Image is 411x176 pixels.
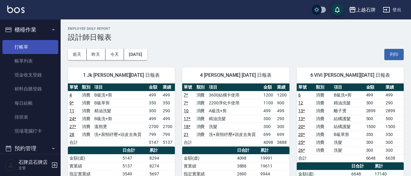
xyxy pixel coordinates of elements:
[2,96,58,110] a: 每日結帳
[2,54,58,68] a: 帳單列表
[161,107,175,115] td: 290
[331,4,343,16] button: save
[147,83,161,91] th: 金額
[80,83,93,91] th: 類別
[182,138,195,146] td: 合計
[68,138,80,146] td: 合計
[18,159,49,165] h5: 石牌店石牌店
[161,130,175,138] td: 799
[80,123,93,130] td: 消費
[161,138,175,146] td: 5137
[161,115,175,123] td: 499
[75,72,168,78] span: 1 Jk [PERSON_NAME][DATE] 日報表
[148,162,175,170] td: 8274
[332,99,364,107] td: 精油洗髮
[147,91,161,99] td: 499
[259,154,289,162] td: 19991
[121,162,148,170] td: 5137
[68,49,87,60] button: 前天
[262,123,276,130] td: 300
[182,83,289,147] table: a dense table
[365,138,384,146] td: 300
[384,123,404,130] td: 1500
[2,110,58,124] a: 排班表
[147,115,161,123] td: 499
[332,146,364,154] td: 洗髮
[80,91,93,99] td: 消費
[2,124,58,138] a: 現場電腦打卡
[262,91,276,99] td: 1200
[276,115,289,123] td: 290
[2,22,58,38] button: 櫃檯作業
[236,162,259,170] td: 3888
[298,93,301,97] a: 6
[207,83,262,91] th: 項目
[297,83,315,91] th: 單號
[182,162,235,170] td: 實業績
[332,83,364,91] th: 項目
[365,99,384,107] td: 300
[161,99,175,107] td: 350
[384,154,404,162] td: 6638
[2,68,58,82] a: 現金收支登錄
[93,115,147,123] td: B級洗+剪
[195,123,207,130] td: 消費
[148,154,175,162] td: 8294
[384,107,404,115] td: 2899
[276,83,289,91] th: 業績
[297,83,404,162] table: a dense table
[2,82,58,96] a: 材料自購登錄
[384,130,404,138] td: 350
[365,83,384,91] th: 金額
[365,123,384,130] td: 1500
[68,27,404,31] h2: Employee Daily Report
[69,93,72,97] a: 4
[384,49,404,60] button: 列印
[276,107,289,115] td: 499
[105,49,124,60] button: 今天
[80,115,93,123] td: 消費
[195,107,207,115] td: 消費
[93,99,147,107] td: B級單剪
[276,138,289,146] td: 3888
[147,107,161,115] td: 300
[93,91,147,99] td: B級洗+剪
[314,138,332,146] td: 消費
[68,83,80,91] th: 單號
[93,107,147,115] td: 精油洗髮
[207,130,262,138] td: 洗+肩頸紓壓+頭皮去角質
[7,5,25,13] img: Logo
[148,147,175,154] th: 累計
[182,154,235,162] td: 金額(虛)
[365,130,384,138] td: 350
[161,123,175,130] td: 2700
[297,154,315,162] td: 合計
[332,123,364,130] td: 結構護髮
[124,49,147,60] button: [DATE]
[87,49,105,60] button: 昨天
[314,115,332,123] td: 消費
[207,115,262,123] td: 精油洗髮
[184,108,189,113] a: 10
[314,130,332,138] td: 消費
[2,40,58,54] a: 打帳單
[93,130,147,138] td: 洗+肩頸紓壓+頭皮去角質
[195,115,207,123] td: 消費
[332,130,364,138] td: B級單剪
[384,91,404,99] td: 499
[365,91,384,99] td: 499
[147,123,161,130] td: 2700
[93,123,147,130] td: 溫朔燙
[314,83,332,91] th: 類別
[18,165,49,171] p: 主管
[304,72,396,78] span: 6 ViVi [PERSON_NAME][DATE] 日報表
[356,6,376,14] div: 上越石牌
[384,138,404,146] td: 300
[68,162,121,170] td: 實業績
[69,132,74,137] a: 28
[121,147,148,154] th: 日合計
[207,91,262,99] td: 3600結構卡使用
[189,72,282,78] span: 4 [PERSON_NAME] [DATE] 日報表
[5,159,17,171] img: Person
[350,162,373,170] th: 日合計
